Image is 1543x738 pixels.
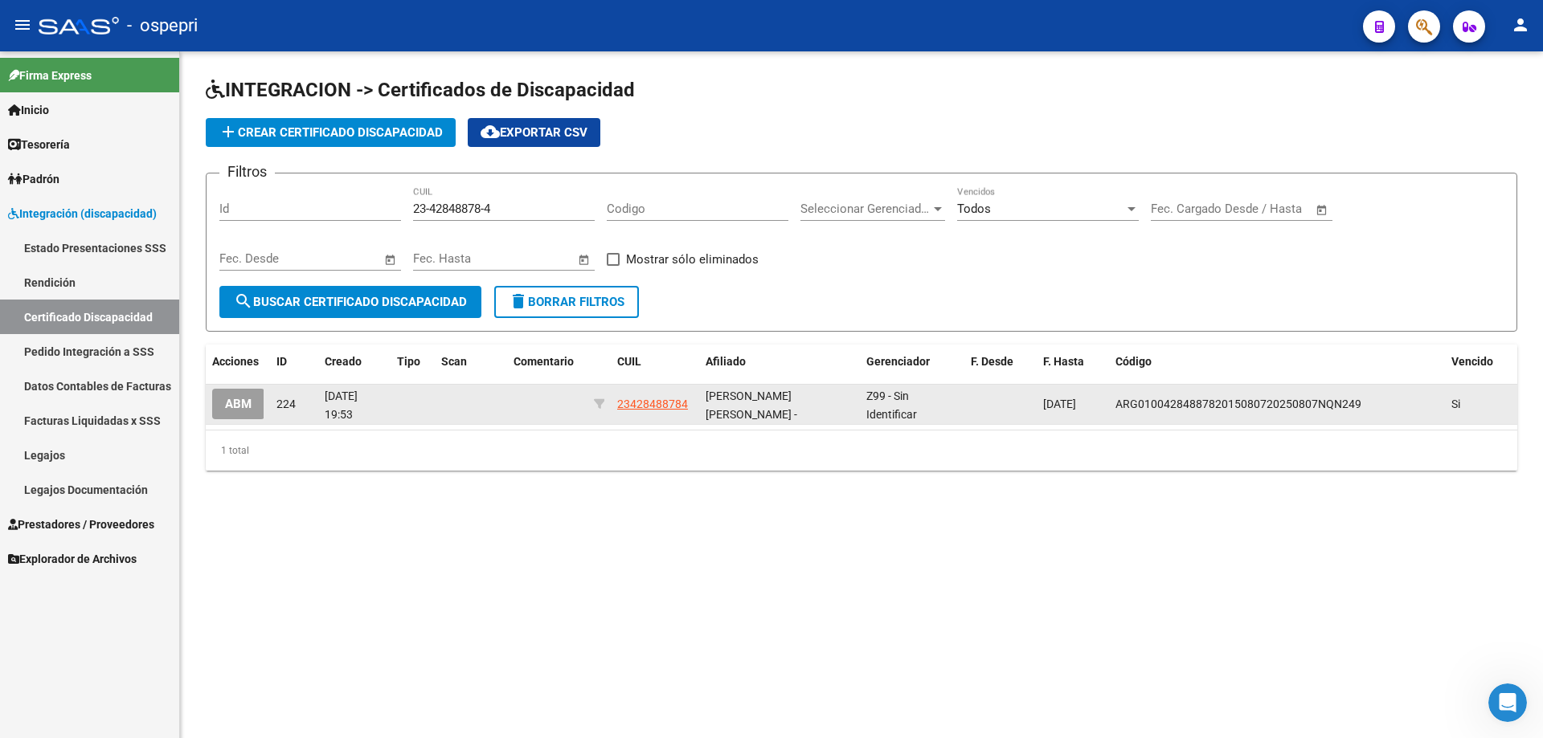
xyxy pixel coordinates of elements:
input: Fecha inicio [219,251,284,266]
span: Integración (discapacidad) [8,205,157,222]
span: Tipo [397,355,420,368]
datatable-header-cell: Gerenciador [860,345,964,379]
datatable-header-cell: Código [1109,345,1445,379]
datatable-header-cell: Acciones [206,345,270,379]
datatable-header-cell: F. Desde [964,345,1037,379]
button: Exportar CSV [468,118,600,147]
span: Borrar Filtros [509,295,624,309]
datatable-header-cell: CUIL [611,345,699,379]
span: Acciones [212,355,259,368]
input: Fecha fin [1230,202,1308,216]
span: [DATE] [1043,398,1076,410]
mat-icon: menu [13,15,32,35]
span: Z99 - Sin Identificar [866,389,917,421]
span: Código [1115,355,1152,368]
mat-icon: search [234,292,253,311]
datatable-header-cell: Creado [318,345,391,379]
datatable-header-cell: Tipo [391,345,435,379]
datatable-header-cell: Scan [435,345,507,379]
span: Si [1451,398,1460,410]
mat-icon: person [1511,15,1530,35]
span: Firma Express [8,67,92,84]
span: Padrón [8,170,59,188]
button: Open calendar [1313,201,1332,219]
span: ABM [225,398,252,412]
span: - ospepri [127,8,198,43]
iframe: Intercom live chat [1488,683,1527,722]
span: [DATE] 19:53 [325,389,358,421]
span: Scan [441,355,467,368]
span: Gerenciador [866,355,930,368]
span: 23428488784 [617,398,688,410]
span: Prestadores / Proveedores [8,516,154,533]
button: Borrar Filtros [494,286,639,318]
button: Open calendar [382,251,400,269]
span: Vencido [1451,355,1493,368]
button: Open calendar [575,251,594,269]
span: F. Hasta [1043,355,1084,368]
datatable-header-cell: Vencido [1445,345,1517,379]
span: Mostrar sólo eliminados [626,250,759,269]
h3: Filtros [219,161,275,183]
button: Crear Certificado Discapacidad [206,118,456,147]
datatable-header-cell: F. Hasta [1037,345,1109,379]
span: Afiliado [706,355,746,368]
input: Fecha fin [493,251,571,266]
span: Creado [325,355,362,368]
span: Tesorería [8,136,70,153]
input: Fecha fin [299,251,377,266]
span: Inicio [8,101,49,119]
span: Explorador de Archivos [8,550,137,568]
mat-icon: cloud_download [481,122,500,141]
input: Fecha inicio [413,251,478,266]
span: ID [276,355,287,368]
span: 224 [276,398,296,410]
input: Fecha inicio [1151,202,1216,216]
span: Comentario [514,355,574,368]
div: 1 total [206,430,1517,471]
span: [PERSON_NAME] [PERSON_NAME] - [706,389,797,421]
mat-icon: add [219,122,238,141]
datatable-header-cell: Comentario [507,345,587,379]
span: F. Desde [971,355,1013,368]
span: Exportar CSV [481,125,587,140]
button: ABM [212,389,264,418]
span: Todos [957,202,991,216]
span: CUIL [617,355,641,368]
span: Buscar Certificado Discapacidad [234,295,467,309]
mat-icon: delete [509,292,528,311]
span: ARG0100428488782015080720250807NQN249 [1115,398,1361,410]
datatable-header-cell: ID [270,345,318,379]
button: Buscar Certificado Discapacidad [219,286,481,318]
span: Crear Certificado Discapacidad [219,125,443,140]
span: Seleccionar Gerenciador [800,202,931,216]
datatable-header-cell: Afiliado [699,345,860,379]
span: INTEGRACION -> Certificados de Discapacidad [206,79,635,101]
